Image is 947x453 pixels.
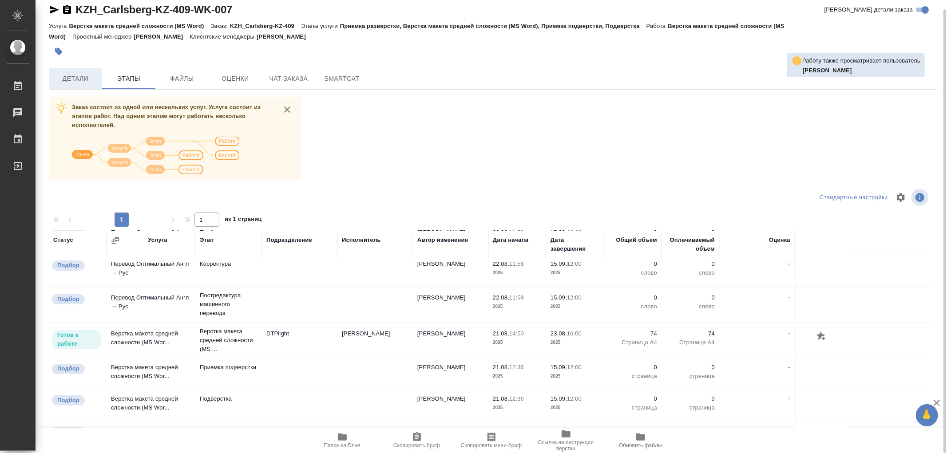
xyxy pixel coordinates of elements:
p: Работа [646,23,668,29]
p: Постредактура машинного перевода [200,291,258,318]
button: Скопировать ссылку для ЯМессенджера [49,4,59,15]
span: SmartCat [321,73,363,84]
td: [PERSON_NAME] [413,421,488,453]
p: Этапы услуги [301,23,340,29]
p: 0 [666,260,715,268]
p: 21.08, [493,427,509,433]
p: 15.09, [551,395,567,402]
p: KZH_Carlsberg-KZ-409 [230,23,301,29]
p: Заказ: [210,23,230,29]
span: Оценки [214,73,257,84]
p: 0 [608,260,657,268]
p: 2025 [551,403,599,412]
div: Услуга [148,236,167,244]
a: - [789,294,790,301]
b: [PERSON_NAME] [803,67,852,74]
p: 2025 [551,372,599,381]
span: Настроить таблицу [890,187,911,208]
p: Приемка подверстки [200,363,258,372]
p: Верстка макета средней сложности (MS ... [200,327,258,354]
td: Верстка макета средней сложности (MS Wor... [107,358,195,390]
p: Подбор [57,295,79,303]
p: 12:00 [567,294,582,301]
td: Перевод Оптимальный Англ → Рус [107,255,195,286]
p: Приемка разверстки, Верстка макета средней сложности (MS Word), Приемка подверстки, Подверстка [340,23,646,29]
p: 0 [608,363,657,372]
button: close [281,103,294,116]
p: 15.09, [551,364,567,370]
p: Работу также просматривает пользователь [802,56,920,65]
p: Услуга [49,23,69,29]
p: 15.09, [551,260,567,267]
td: DTPlight [262,325,337,356]
p: 2025 [551,268,599,277]
button: 🙏 [916,404,938,426]
p: Проектный менеджер [72,33,134,40]
p: 0 [608,426,657,435]
button: Скопировать мини-бриф [454,428,529,453]
p: слово [666,268,715,277]
p: Страница А4 [666,338,715,347]
p: 12:00 [567,364,582,370]
td: [PERSON_NAME] [413,358,488,390]
p: 12:36 [509,364,524,370]
span: Этапы [107,73,150,84]
p: слово [666,302,715,311]
a: - [789,364,790,370]
p: 2025 [493,268,542,277]
p: Подверстка [200,394,258,403]
p: Подбор [57,427,79,436]
td: Верстка макета средней сложности (MS Wor... [107,390,195,421]
span: Детали [54,73,97,84]
div: split button [817,191,890,205]
td: Перевод Оптимальный Англ → Рус [107,289,195,320]
p: 2025 [493,372,542,381]
div: Дата завершения [551,236,599,253]
span: Скопировать бриф [393,442,440,449]
span: 🙏 [919,406,935,425]
p: страница [666,403,715,412]
p: 22.08, [493,294,509,301]
p: страница [608,403,657,412]
p: 11:58 [509,260,524,267]
p: страница [608,372,657,381]
span: Посмотреть информацию [911,189,930,206]
span: Файлы [161,73,203,84]
a: - [789,260,790,267]
span: Папка на Drive [324,442,361,449]
p: Подбор [57,396,79,405]
p: Верстка макета средней сложности (MS Word) [69,23,210,29]
a: KZH_Carlsberg-KZ-409-WK-007 [75,4,232,16]
p: Готов к работе [57,331,96,348]
span: Скопировать мини-бриф [461,442,522,449]
div: Этап [200,236,214,244]
p: 0 [608,394,657,403]
p: 21.08, [493,395,509,402]
p: 14:50 [509,330,524,337]
a: - [789,427,790,433]
div: Исполнитель [342,236,381,244]
p: 0 [608,293,657,302]
td: [PERSON_NAME] [413,325,488,356]
button: Ссылка на инструкции верстки [529,428,603,453]
p: 2025 [551,302,599,311]
p: [PERSON_NAME] [134,33,190,40]
td: [PERSON_NAME] [413,390,488,421]
div: Статус [53,236,73,244]
button: Сгруппировать [111,236,120,245]
p: 12:00 [567,395,582,402]
div: Подразделение [266,236,312,244]
p: Арсеньева Вера [803,66,920,75]
a: - [789,395,790,402]
p: 12:00 [567,427,582,433]
div: Оценка [769,236,790,244]
p: 21.08, [493,330,509,337]
span: Обновить файлы [619,442,662,449]
p: слово [608,268,657,277]
p: 0 [666,293,715,302]
p: 0 [666,426,715,435]
p: 74 [608,329,657,338]
button: Обновить файлы [603,428,678,453]
div: Дата начала [493,236,528,244]
p: Корректура [200,260,258,268]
